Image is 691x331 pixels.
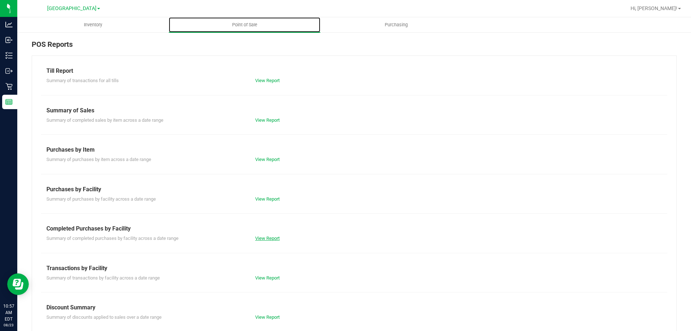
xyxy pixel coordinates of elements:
[255,314,280,320] a: View Report
[5,98,13,106] inline-svg: Reports
[46,264,662,273] div: Transactions by Facility
[255,275,280,281] a: View Report
[46,67,662,75] div: Till Report
[5,52,13,59] inline-svg: Inventory
[32,39,677,55] div: POS Reports
[46,106,662,115] div: Summary of Sales
[7,273,29,295] iframe: Resource center
[46,78,119,83] span: Summary of transactions for all tills
[255,196,280,202] a: View Report
[46,146,662,154] div: Purchases by Item
[46,224,662,233] div: Completed Purchases by Facility
[255,117,280,123] a: View Report
[169,17,320,32] a: Point of Sale
[5,67,13,75] inline-svg: Outbound
[46,314,162,320] span: Summary of discounts applied to sales over a date range
[46,185,662,194] div: Purchases by Facility
[222,22,267,28] span: Point of Sale
[255,78,280,83] a: View Report
[46,303,662,312] div: Discount Summary
[3,303,14,322] p: 10:57 AM EDT
[320,17,472,32] a: Purchasing
[631,5,677,11] span: Hi, [PERSON_NAME]!
[5,36,13,44] inline-svg: Inbound
[46,196,156,202] span: Summary of purchases by facility across a date range
[17,17,169,32] a: Inventory
[46,275,160,281] span: Summary of transactions by facility across a date range
[46,157,151,162] span: Summary of purchases by item across a date range
[5,83,13,90] inline-svg: Retail
[375,22,417,28] span: Purchasing
[5,21,13,28] inline-svg: Analytics
[255,236,280,241] a: View Report
[47,5,96,12] span: [GEOGRAPHIC_DATA]
[74,22,112,28] span: Inventory
[46,236,179,241] span: Summary of completed purchases by facility across a date range
[3,322,14,328] p: 08/23
[255,157,280,162] a: View Report
[46,117,163,123] span: Summary of completed sales by item across a date range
